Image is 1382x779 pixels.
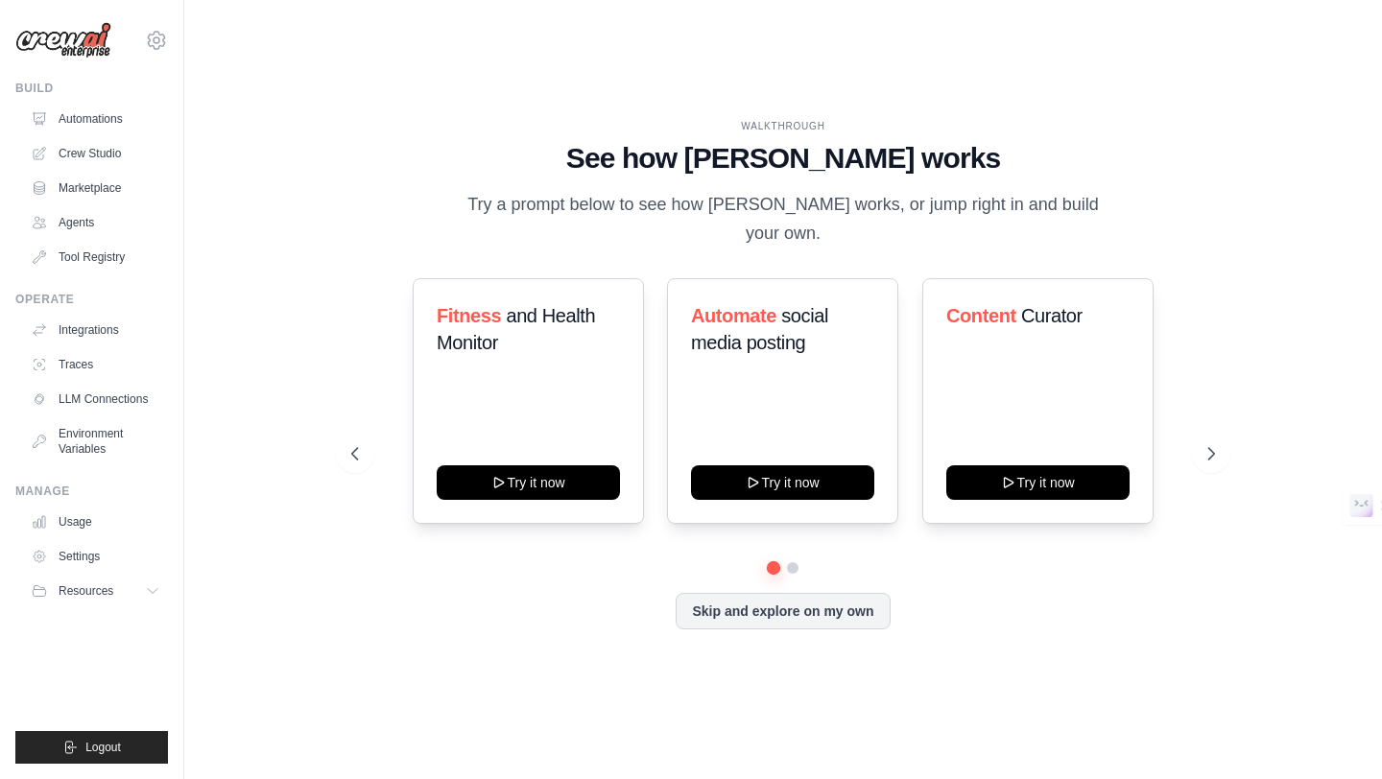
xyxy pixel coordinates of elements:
[23,138,168,169] a: Crew Studio
[23,384,168,414] a: LLM Connections
[946,465,1130,500] button: Try it now
[23,173,168,203] a: Marketplace
[676,593,890,629] button: Skip and explore on my own
[691,465,874,500] button: Try it now
[15,81,168,96] div: Build
[437,465,620,500] button: Try it now
[23,207,168,238] a: Agents
[15,731,168,764] button: Logout
[461,191,1106,248] p: Try a prompt below to see how [PERSON_NAME] works, or jump right in and build your own.
[23,418,168,464] a: Environment Variables
[15,292,168,307] div: Operate
[23,242,168,272] a: Tool Registry
[23,507,168,537] a: Usage
[946,305,1016,326] span: Content
[437,305,595,353] span: and Health Monitor
[23,349,168,380] a: Traces
[23,315,168,345] a: Integrations
[85,740,121,755] span: Logout
[1020,305,1082,326] span: Curator
[15,484,168,499] div: Manage
[23,576,168,606] button: Resources
[351,119,1214,133] div: WALKTHROUGH
[23,104,168,134] a: Automations
[691,305,828,353] span: social media posting
[691,305,776,326] span: Automate
[23,541,168,572] a: Settings
[437,305,501,326] span: Fitness
[351,141,1214,176] h1: See how [PERSON_NAME] works
[15,22,111,59] img: Logo
[59,583,113,599] span: Resources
